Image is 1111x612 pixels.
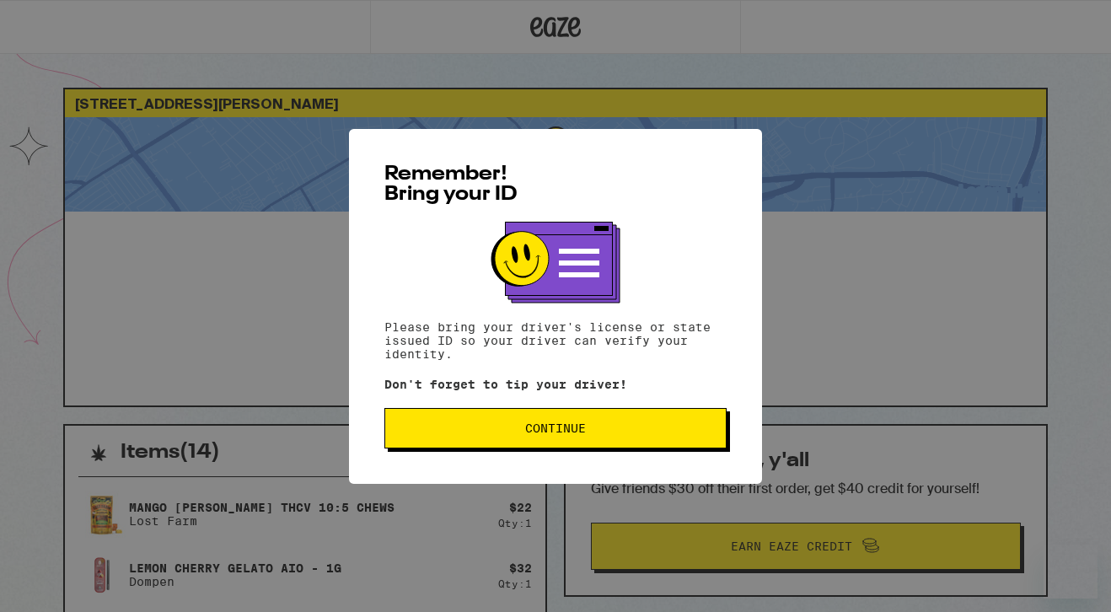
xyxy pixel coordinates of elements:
[1044,545,1098,599] iframe: Button to launch messaging window
[384,408,727,448] button: Continue
[384,164,518,205] span: Remember! Bring your ID
[384,320,727,361] p: Please bring your driver's license or state issued ID so your driver can verify your identity.
[525,422,586,434] span: Continue
[384,378,727,391] p: Don't forget to tip your driver!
